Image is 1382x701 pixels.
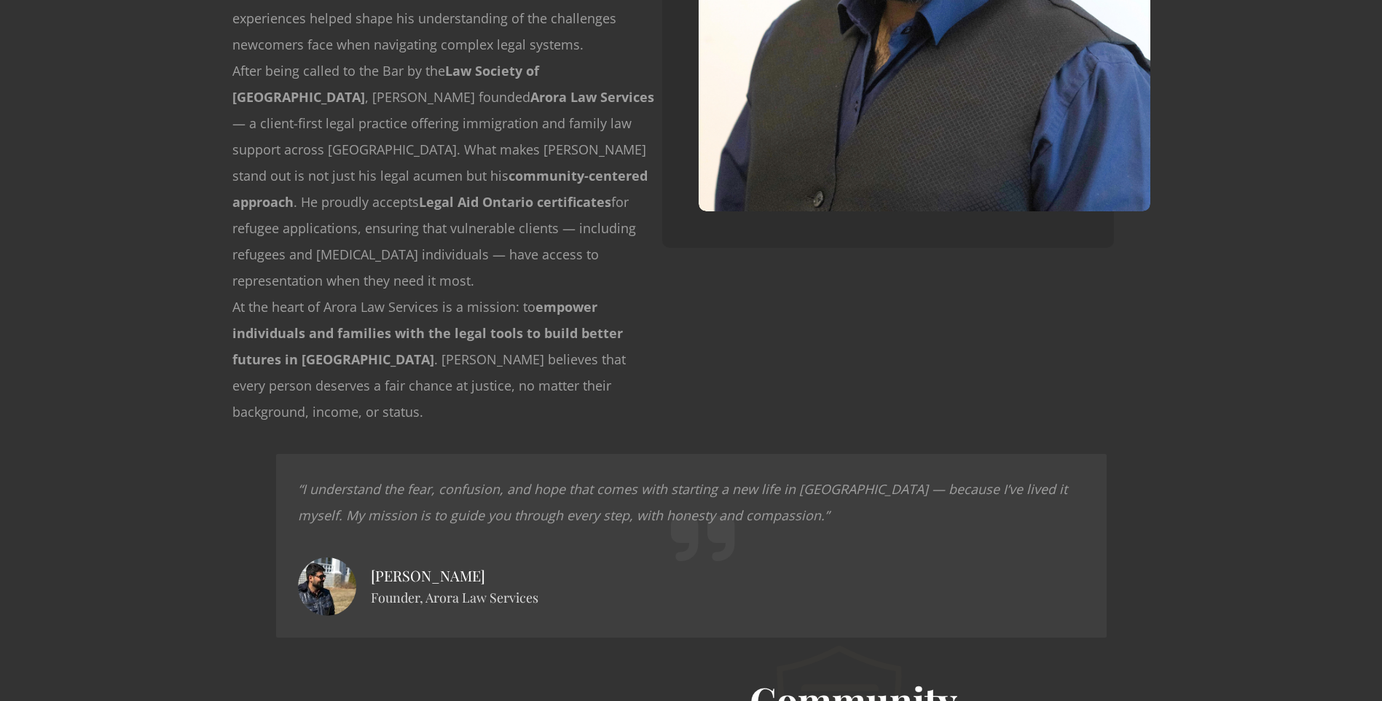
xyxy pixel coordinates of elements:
[232,62,539,106] strong: Law Society of [GEOGRAPHIC_DATA]
[232,294,659,425] p: At the heart of Arora Law Services is a mission: to . [PERSON_NAME] believes that every person de...
[298,480,1067,524] em: “I understand the fear, confusion, and hope that comes with starting a new life in [GEOGRAPHIC_DA...
[232,58,659,294] p: After being called to the Bar by the , [PERSON_NAME] founded — a client-first legal practice offe...
[371,565,538,607] h4: [PERSON_NAME]
[530,88,654,106] strong: Arora Law Services
[232,298,623,368] strong: empower individuals and families with the legal tools to build better futures in [GEOGRAPHIC_DATA]
[371,589,538,607] small: Founder, Arora Law Services
[419,193,611,211] strong: Legal Aid Ontario certificates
